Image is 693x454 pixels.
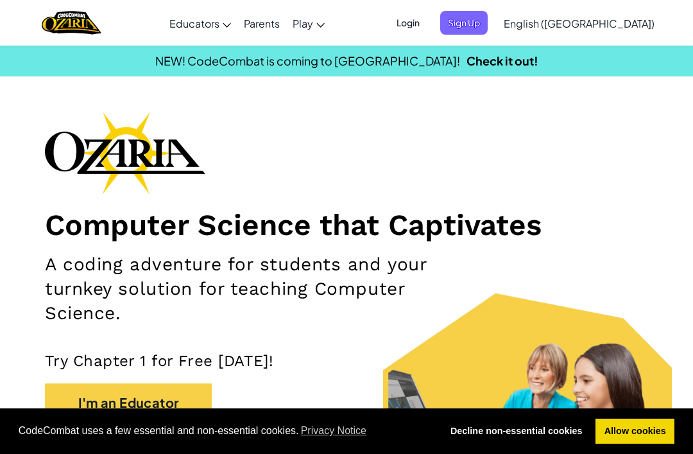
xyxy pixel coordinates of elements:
[389,11,427,35] button: Login
[42,10,101,36] a: Ozaria by CodeCombat logo
[42,10,101,36] img: Home
[440,11,488,35] button: Sign Up
[155,53,460,68] span: NEW! CodeCombat is coming to [GEOGRAPHIC_DATA]!
[19,421,432,441] span: CodeCombat uses a few essential and non-essential cookies.
[466,53,538,68] a: Check it out!
[504,17,654,30] span: English ([GEOGRAPHIC_DATA])
[45,252,449,326] h2: A coding adventure for students and your turnkey solution for teaching Computer Science.
[169,17,219,30] span: Educators
[293,17,313,30] span: Play
[441,419,591,444] a: deny cookies
[45,351,648,371] p: Try Chapter 1 for Free [DATE]!
[45,383,212,422] button: I'm an Educator
[45,112,205,194] img: Ozaria branding logo
[595,419,674,444] a: allow cookies
[286,6,331,40] a: Play
[497,6,661,40] a: English ([GEOGRAPHIC_DATA])
[45,207,648,243] h1: Computer Science that Captivates
[163,6,237,40] a: Educators
[299,421,369,441] a: learn more about cookies
[237,6,286,40] a: Parents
